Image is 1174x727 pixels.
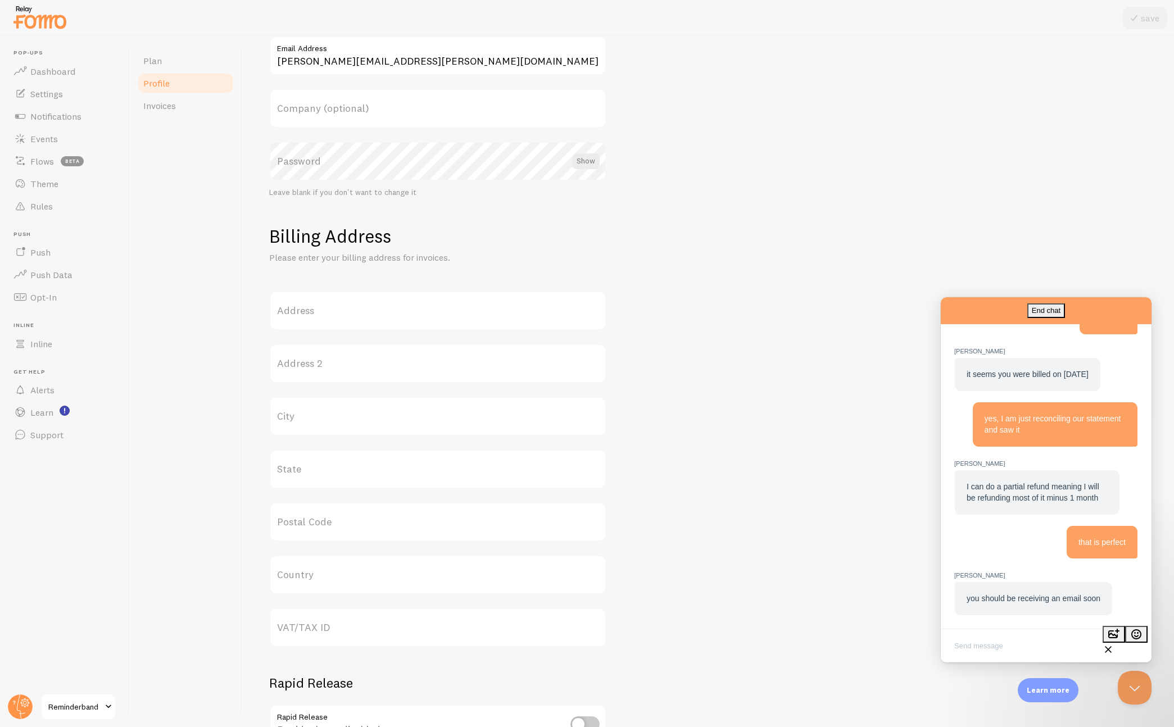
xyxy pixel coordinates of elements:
[7,83,123,105] a: Settings
[7,263,123,286] a: Push Data
[269,344,606,383] label: Address 2
[269,449,606,489] label: State
[941,297,1152,662] iframe: Help Scout Beacon - Live Chat, Contact Form, and Knowledge Base
[269,36,606,55] label: Email Address
[137,72,235,94] a: Profile
[30,201,53,212] span: Rules
[269,251,539,264] p: Please enter your billing address for invoices.
[13,369,123,376] span: Get Help
[1118,671,1152,705] iframe: Help Scout Beacon - Close
[269,225,1147,248] h1: Billing Address
[269,674,606,692] h2: Rapid Release
[30,247,51,258] span: Push
[1027,685,1069,696] p: Learn more
[30,111,81,122] span: Notifications
[40,693,116,720] a: Reminderband
[269,608,606,647] label: VAT/TAX ID
[7,172,123,195] a: Theme
[30,384,55,396] span: Alerts
[30,133,58,144] span: Events
[143,55,162,66] span: Plan
[13,322,123,329] span: Inline
[12,3,68,31] img: fomo-relay-logo-orange.svg
[7,286,123,308] a: Opt-In
[7,128,123,150] a: Events
[48,700,102,714] span: Reminderband
[7,379,123,401] a: Alerts
[269,291,606,330] label: Address
[269,502,606,542] label: Postal Code
[30,88,63,99] span: Settings
[30,407,53,418] span: Learn
[137,94,235,117] a: Invoices
[13,231,123,238] span: Push
[30,292,57,303] span: Opt-In
[143,78,170,89] span: Profile
[7,195,123,217] a: Rules
[61,156,84,166] span: beta
[30,156,54,167] span: Flows
[30,269,72,280] span: Push Data
[13,49,123,57] span: Pop-ups
[269,555,606,594] label: Country
[7,60,123,83] a: Dashboard
[7,424,123,446] a: Support
[269,142,606,181] label: Password
[7,105,123,128] a: Notifications
[7,241,123,263] a: Push
[269,188,606,198] div: Leave blank if you don't want to change it
[7,333,123,355] a: Inline
[30,66,75,77] span: Dashboard
[30,429,64,440] span: Support
[30,178,58,189] span: Theme
[1018,678,1078,702] div: Learn more
[60,406,70,416] svg: <p>Watch New Feature Tutorials!</p>
[30,338,52,349] span: Inline
[143,100,176,111] span: Invoices
[137,49,235,72] a: Plan
[269,397,606,436] label: City
[7,401,123,424] a: Learn
[269,89,606,128] label: Company (optional)
[7,150,123,172] a: Flows beta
